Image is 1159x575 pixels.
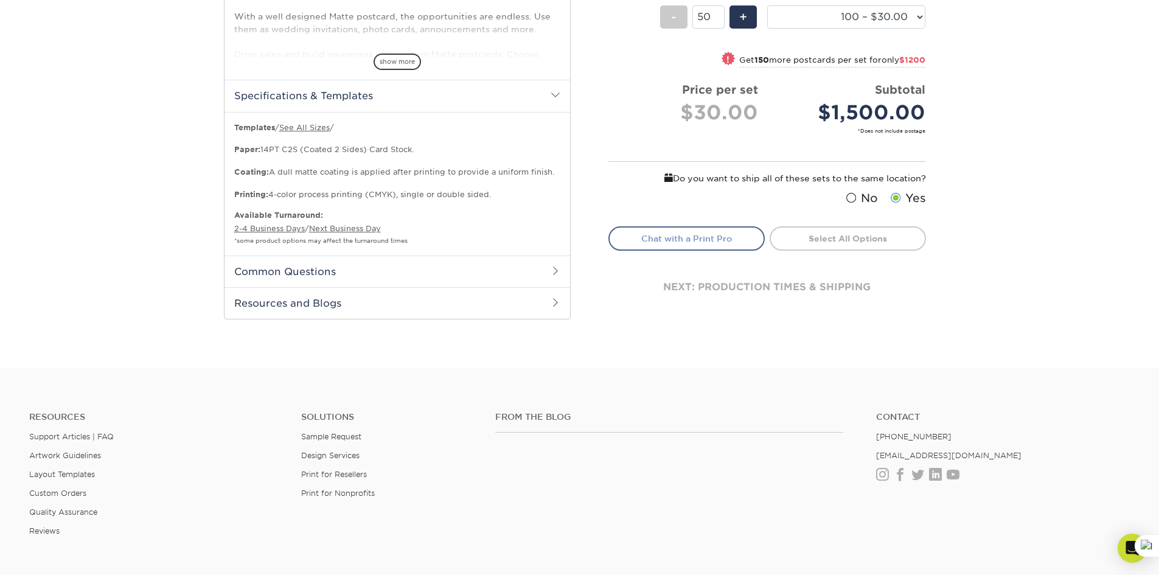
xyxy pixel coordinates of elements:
a: Chat with a Print Pro [608,226,765,251]
a: Design Services [301,451,360,460]
label: No [843,190,878,207]
h2: Common Questions [224,256,570,287]
small: *Does not include postage [618,127,925,134]
h4: From the Blog [495,412,843,422]
a: Sample Request [301,432,361,441]
span: + [739,8,747,26]
strong: Paper: [234,145,260,154]
h4: Solutions [301,412,477,422]
div: $1,500.00 [776,98,925,127]
strong: Printing: [234,190,268,199]
small: *some product options may affect the turnaround times [234,237,408,244]
a: Select All Options [770,226,926,251]
a: Print for Resellers [301,470,367,479]
span: only [882,55,925,64]
a: Contact [876,412,1130,422]
a: [PHONE_NUMBER] [876,432,952,441]
strong: Coating: [234,167,269,176]
a: See All Sizes [279,123,330,132]
span: - [671,8,677,26]
div: Do you want to ship all of these sets to the same location? [608,172,926,185]
b: Templates [234,123,275,132]
a: Layout Templates [29,470,95,479]
span: $1200 [899,55,925,64]
a: Reviews [29,526,60,535]
small: Get more postcards per set for [739,55,925,68]
label: Yes [888,190,926,207]
h4: Resources [29,412,283,422]
a: Custom Orders [29,489,86,498]
span: ! [726,53,729,66]
strong: 150 [754,55,769,64]
strong: Subtotal [875,83,925,96]
div: next: production times & shipping [608,251,926,324]
h2: Resources and Blogs [224,287,570,319]
a: Support Articles | FAQ [29,432,114,441]
p: / [234,210,560,246]
b: Available Turnaround: [234,211,323,220]
h2: Specifications & Templates [224,80,570,111]
strong: Price per set [682,83,758,96]
a: Artwork Guidelines [29,451,101,460]
p: / / 14PT C2S (Coated 2 Sides) Card Stock. A dull matte coating is applied after printing to provi... [234,122,560,200]
span: show more [374,54,421,70]
div: Open Intercom Messenger [1118,534,1147,563]
a: Quality Assurance [29,507,97,517]
a: Print for Nonprofits [301,489,375,498]
a: 2-4 Business Days [234,224,305,233]
a: Next Business Day [309,224,381,233]
iframe: Google Customer Reviews [3,538,103,571]
a: [EMAIL_ADDRESS][DOMAIN_NAME] [876,451,1022,460]
div: $30.00 [618,98,758,127]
